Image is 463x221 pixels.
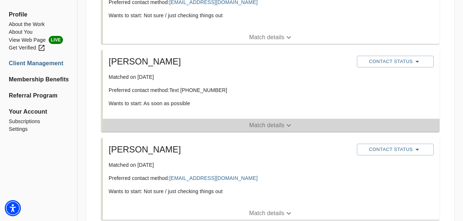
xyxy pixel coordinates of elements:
button: Match details [103,31,440,44]
a: Settings [9,125,68,133]
span: Contact Status [361,145,430,154]
a: Subscriptions [9,118,68,125]
p: Wants to start: Not sure / just checking things out [109,188,351,195]
a: View Web PageLIVE [9,36,68,44]
p: Match details [249,121,284,130]
button: Match details [103,119,440,132]
span: Your Account [9,107,68,116]
p: Matched on [DATE] [109,161,351,169]
h5: [PERSON_NAME] [109,56,351,67]
span: Contact Status [361,57,430,66]
p: Preferred contact method: Text [PHONE_NUMBER] [109,86,351,94]
div: Accessibility Menu [5,200,21,216]
button: Contact Status [357,56,434,67]
p: Wants to start: As soon as possible [109,100,351,107]
a: Client Management [9,59,68,68]
h5: [PERSON_NAME] [109,144,351,155]
li: View Web Page [9,36,68,44]
button: Contact Status [357,144,434,155]
p: Matched on [DATE] [109,73,351,81]
a: Get Verified [9,44,68,52]
div: Get Verified [9,44,45,52]
a: Membership Benefits [9,75,68,84]
p: Match details [249,209,284,218]
p: Match details [249,33,284,42]
a: Referral Program [9,91,68,100]
p: Preferred contact method: [109,174,351,182]
span: Profile [9,10,68,19]
a: About the Work [9,21,68,28]
a: [EMAIL_ADDRESS][DOMAIN_NAME] [169,175,257,181]
a: About You [9,28,68,36]
button: Match details [103,207,440,220]
span: LIVE [49,36,63,44]
p: Wants to start: Not sure / just checking things out [109,12,351,19]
